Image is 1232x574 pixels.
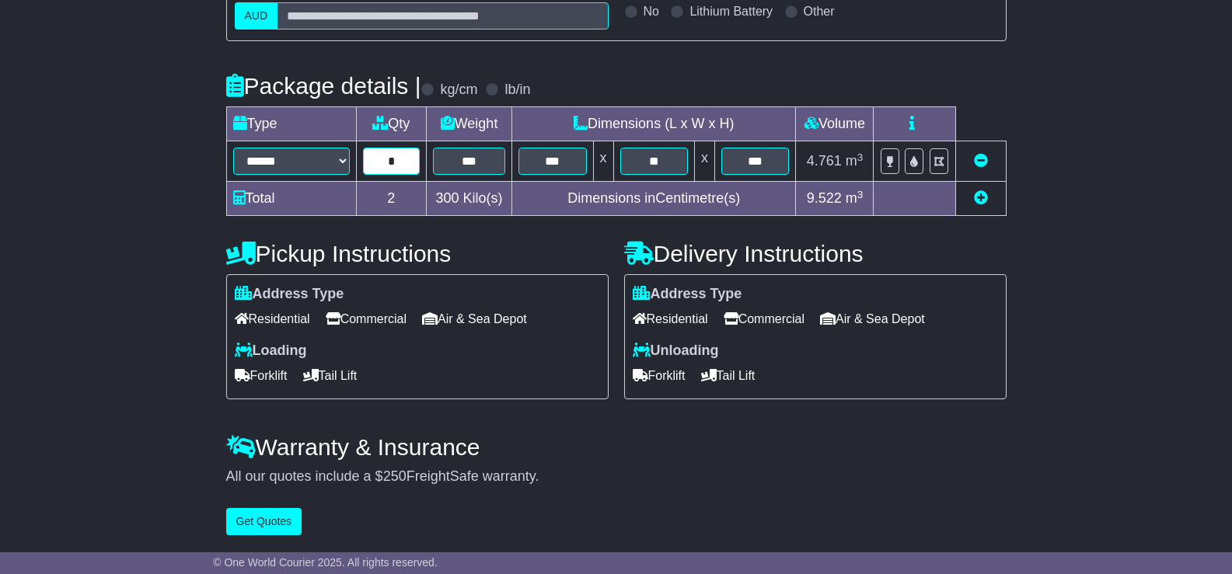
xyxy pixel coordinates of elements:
td: Kilo(s) [427,182,512,216]
td: Total [226,182,356,216]
span: Tail Lift [701,364,756,388]
td: x [694,141,714,182]
label: Unloading [633,343,719,360]
h4: Pickup Instructions [226,241,609,266]
td: x [593,141,613,182]
span: Commercial [326,307,407,331]
span: m [846,190,864,206]
span: Air & Sea Depot [820,307,925,331]
td: 2 [356,182,427,216]
span: Air & Sea Depot [422,307,527,331]
button: Get Quotes [226,508,302,535]
td: Dimensions in Centimetre(s) [512,182,796,216]
label: No [644,4,659,19]
label: kg/cm [440,82,477,99]
label: Other [804,4,835,19]
a: Add new item [974,190,988,206]
label: lb/in [504,82,530,99]
td: Weight [427,107,512,141]
td: Qty [356,107,427,141]
td: Type [226,107,356,141]
span: © One World Courier 2025. All rights reserved. [213,556,438,569]
span: m [846,153,864,169]
label: Address Type [633,286,742,303]
span: Tail Lift [303,364,358,388]
span: 300 [436,190,459,206]
label: Lithium Battery [689,4,773,19]
div: All our quotes include a $ FreightSafe warranty. [226,468,1007,485]
span: Commercial [724,307,804,331]
label: Loading [235,343,307,360]
span: Residential [235,307,310,331]
label: AUD [235,2,278,30]
h4: Delivery Instructions [624,241,1007,266]
h4: Package details | [226,73,421,99]
span: 4.761 [807,153,842,169]
sup: 3 [857,151,864,163]
h4: Warranty & Insurance [226,434,1007,460]
td: Dimensions (L x W x H) [512,107,796,141]
span: Forklift [235,364,288,388]
td: Volume [796,107,874,141]
sup: 3 [857,189,864,200]
span: Residential [633,307,708,331]
span: 250 [383,468,407,484]
label: Address Type [235,286,344,303]
span: Forklift [633,364,686,388]
span: 9.522 [807,190,842,206]
a: Remove this item [974,153,988,169]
